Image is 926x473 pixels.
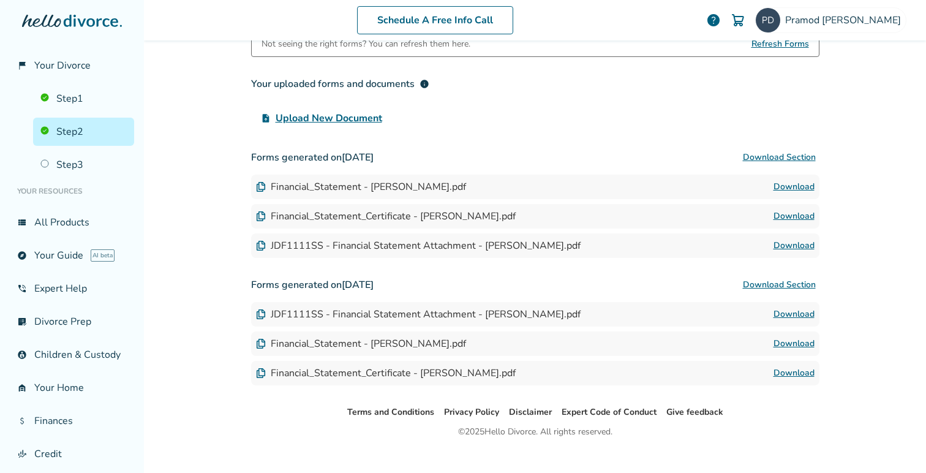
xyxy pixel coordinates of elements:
[865,414,926,473] iframe: Chat Widget
[756,8,780,32] img: pramod_dimri@yahoo.com
[774,307,815,322] a: Download
[666,405,723,420] li: Give feedback
[17,449,27,459] span: finance_mode
[91,249,115,262] span: AI beta
[276,111,382,126] span: Upload New Document
[458,425,612,439] div: © 2025 Hello Divorce. All rights reserved.
[739,273,819,297] button: Download Section
[444,406,499,418] a: Privacy Policy
[256,308,581,321] div: JDF1111SS - Financial Statement Attachment - [PERSON_NAME].pdf
[251,273,819,297] h3: Forms generated on [DATE]
[509,405,552,420] li: Disclaimer
[17,317,27,327] span: list_alt_check
[10,51,134,80] a: flag_2Your Divorce
[347,406,434,418] a: Terms and Conditions
[774,238,815,253] a: Download
[17,218,27,227] span: view_list
[256,210,516,223] div: Financial_Statement_Certificate - [PERSON_NAME].pdf
[256,337,466,350] div: Financial_Statement - [PERSON_NAME].pdf
[251,77,429,91] div: Your uploaded forms and documents
[256,309,266,319] img: Document
[739,145,819,170] button: Download Section
[17,284,27,293] span: phone_in_talk
[774,209,815,224] a: Download
[10,341,134,369] a: account_childChildren & Custody
[10,274,134,303] a: phone_in_talkExpert Help
[33,118,134,146] a: Step2
[256,239,581,252] div: JDF1111SS - Financial Statement Attachment - [PERSON_NAME].pdf
[357,6,513,34] a: Schedule A Free Info Call
[261,113,271,123] span: upload_file
[10,241,134,270] a: exploreYour GuideAI beta
[256,182,266,192] img: Document
[10,440,134,468] a: finance_modeCredit
[33,85,134,113] a: Step1
[17,383,27,393] span: garage_home
[17,61,27,70] span: flag_2
[256,180,466,194] div: Financial_Statement - [PERSON_NAME].pdf
[10,208,134,236] a: view_listAll Products
[562,406,657,418] a: Expert Code of Conduct
[10,407,134,435] a: attach_moneyFinances
[420,79,429,89] span: info
[774,366,815,380] a: Download
[256,339,266,349] img: Document
[17,416,27,426] span: attach_money
[10,374,134,402] a: garage_homeYour Home
[251,145,819,170] h3: Forms generated on [DATE]
[706,13,721,28] a: help
[34,59,91,72] span: Your Divorce
[256,366,516,380] div: Financial_Statement_Certificate - [PERSON_NAME].pdf
[17,251,27,260] span: explore
[17,350,27,360] span: account_child
[10,308,134,336] a: list_alt_checkDivorce Prep
[256,211,266,221] img: Document
[774,180,815,194] a: Download
[10,179,134,203] li: Your Resources
[33,151,134,179] a: Step3
[256,368,266,378] img: Document
[731,13,745,28] img: Cart
[774,336,815,351] a: Download
[256,241,266,251] img: Document
[785,13,906,27] span: Pramod [PERSON_NAME]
